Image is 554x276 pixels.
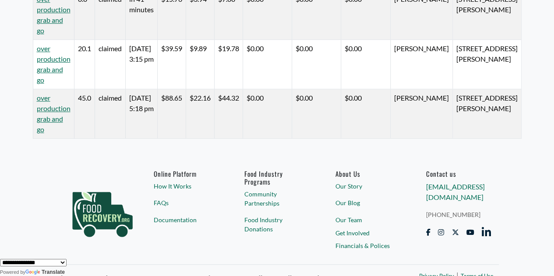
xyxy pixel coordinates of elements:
td: $0.00 [243,89,292,139]
td: $0.00 [243,40,292,89]
a: over production grab and go [37,94,71,133]
a: Get Involved [335,228,400,238]
h6: Food Industry Programs [244,170,310,185]
td: $19.78 [214,40,243,89]
a: [PHONE_NUMBER] [426,210,491,219]
img: food_recovery_green_logo-76242d7a27de7ed26b67be613a865d9c9037ba317089b267e0515145e5e51427.png [63,170,142,253]
h6: Online Platform [154,170,219,178]
a: About Us [335,170,400,178]
td: $0.00 [341,89,390,139]
td: $39.59 [157,40,186,89]
td: claimed [95,89,125,139]
a: How It Works [154,182,219,191]
td: [DATE] 3:15 pm [125,40,157,89]
a: Food Industry Donations [244,215,310,234]
td: $0.00 [292,89,341,139]
td: $44.32 [214,89,243,139]
td: [DATE] 5:18 pm [125,89,157,139]
td: $0.00 [292,40,341,89]
a: Documentation [154,215,219,224]
td: $22.16 [186,89,214,139]
img: Google Translate [25,269,42,276]
td: [STREET_ADDRESS][PERSON_NAME] [452,89,521,139]
a: over production grab and go [37,44,71,84]
td: [PERSON_NAME] [390,89,452,139]
a: FAQs [154,198,219,207]
a: Our Story [335,182,400,191]
h6: Contact us [426,170,491,178]
td: [STREET_ADDRESS][PERSON_NAME] [452,40,521,89]
td: $88.65 [157,89,186,139]
td: 45.0 [74,89,95,139]
td: [PERSON_NAME] [390,40,452,89]
a: Our Team [335,215,400,224]
td: $9.89 [186,40,214,89]
td: $0.00 [341,40,390,89]
td: 20.1 [74,40,95,89]
td: claimed [95,40,125,89]
a: Financials & Polices [335,241,400,250]
a: Our Blog [335,198,400,207]
a: [EMAIL_ADDRESS][DOMAIN_NAME] [426,182,485,201]
a: Community Partnerships [244,189,310,208]
a: Translate [25,269,65,275]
